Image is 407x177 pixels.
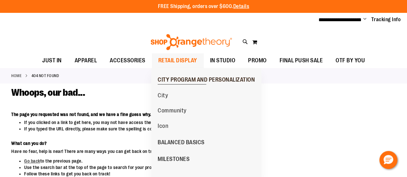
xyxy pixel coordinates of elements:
a: Tracking Info [371,16,401,23]
a: RETAIL DISPLAY [152,53,204,68]
span: IN STUDIO [210,53,236,68]
span: JUST IN [42,53,62,68]
a: OTF BY YOU [329,53,371,68]
a: Home [11,73,22,79]
li: Use the search bar at the top of the page to search for your products. [24,164,316,171]
span: City [158,92,168,100]
strong: 404 Not Found [32,73,59,79]
span: CITY PROGRAM AND PERSONALIZATION [158,76,255,84]
span: Community [158,107,187,115]
a: IN STUDIO [204,53,242,68]
a: Details [233,4,249,9]
span: MILESTONES [158,156,190,164]
a: BALANCED BASICS [151,134,211,151]
li: to the previous page. [24,158,316,164]
a: City [154,88,171,103]
span: ACCESSORIES [110,53,145,68]
a: ACCESSORIES [103,53,152,68]
a: CITY PROGRAM AND PERSONALIZATION [151,71,261,88]
a: APPAREL [68,53,104,68]
dt: The page you requested was not found, and we have a fine guess why. [11,111,316,118]
dt: What can you do? [11,140,316,146]
span: FINAL PUSH SALE [280,53,323,68]
a: Community [154,103,190,118]
span: BALANCED BASICS [158,139,205,147]
button: Account menu [363,16,366,23]
span: Whoops, our bad... [11,87,85,98]
a: Icon [154,118,171,134]
button: Hello, have a question? Let’s chat. [379,151,397,169]
a: FINAL PUSH SALE [273,53,329,68]
dd: Have no fear, help is near! There are many ways you can get back on track with Magento Store. [11,148,316,155]
p: FREE Shipping, orders over $600. [158,3,249,10]
span: APPAREL [75,53,97,68]
span: Icon [158,123,168,131]
li: If you clicked on a link to get here, you may not have access the view the webpage, or the link i... [24,119,316,126]
span: OTF BY YOU [336,53,365,68]
span: PROMO [248,53,267,68]
a: PROMO [242,53,273,68]
a: Go back [24,158,40,164]
a: MILESTONES [151,151,196,167]
a: JUST IN [36,53,68,68]
img: Shop Orangetheory [150,34,233,50]
span: RETAIL DISPLAY [158,53,197,68]
li: If you typed the URL directly, please make sure the spelling is correct. [24,126,316,132]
